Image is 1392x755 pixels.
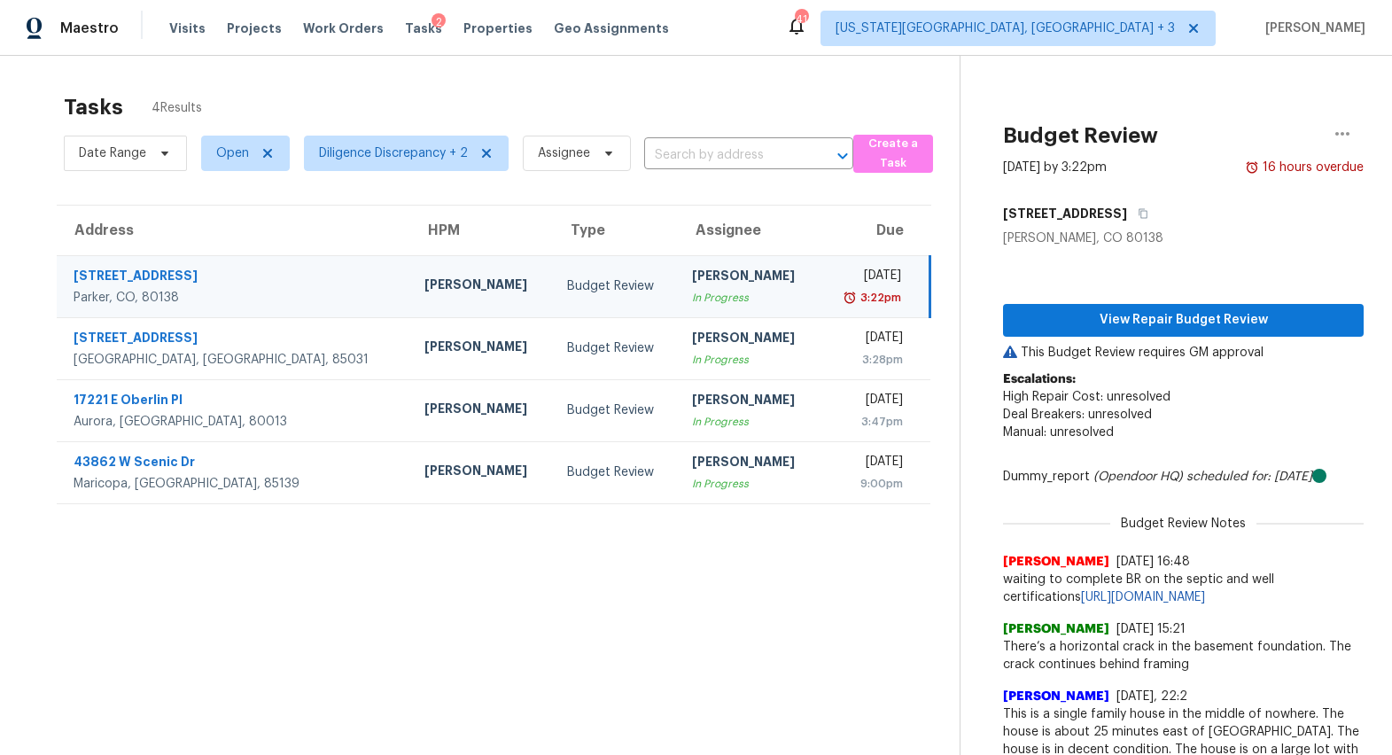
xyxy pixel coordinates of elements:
[1003,373,1076,385] b: Escalations:
[405,22,442,35] span: Tasks
[1258,19,1365,37] span: [PERSON_NAME]
[1116,623,1186,635] span: [DATE] 15:21
[1003,230,1364,247] div: [PERSON_NAME], CO 80138
[857,289,901,307] div: 3:22pm
[1186,471,1312,483] i: scheduled for: [DATE]
[692,351,806,369] div: In Progress
[853,135,933,173] button: Create a Task
[1003,127,1158,144] h2: Budget Review
[79,144,146,162] span: Date Range
[74,267,396,289] div: [STREET_ADDRESS]
[227,19,282,37] span: Projects
[1003,159,1107,176] div: [DATE] by 3:22pm
[1017,309,1349,331] span: View Repair Budget Review
[553,206,678,255] th: Type
[432,13,446,31] div: 2
[567,277,664,295] div: Budget Review
[1003,426,1114,439] span: Manual: unresolved
[567,401,664,419] div: Budget Review
[834,475,902,493] div: 9:00pm
[424,338,539,360] div: [PERSON_NAME]
[843,289,857,307] img: Overdue Alarm Icon
[169,19,206,37] span: Visits
[319,144,468,162] span: Diligence Discrepancy + 2
[216,144,249,162] span: Open
[830,144,855,168] button: Open
[834,351,902,369] div: 3:28pm
[692,329,806,351] div: [PERSON_NAME]
[692,413,806,431] div: In Progress
[834,391,902,413] div: [DATE]
[60,19,119,37] span: Maestro
[1116,690,1187,703] span: [DATE], 22:2
[463,19,533,37] span: Properties
[538,144,590,162] span: Assignee
[1003,205,1127,222] h5: [STREET_ADDRESS]
[1245,159,1259,176] img: Overdue Alarm Icon
[74,391,396,413] div: 17221 E Oberlin Pl
[303,19,384,37] span: Work Orders
[1003,638,1364,673] span: There’s a horizontal crack in the basement foundation. The crack continues behind framing
[795,11,807,28] div: 41
[1003,553,1109,571] span: [PERSON_NAME]
[678,206,820,255] th: Assignee
[74,475,396,493] div: Maricopa, [GEOGRAPHIC_DATA], 85139
[644,142,804,169] input: Search by address
[1093,471,1183,483] i: (Opendoor HQ)
[1003,571,1364,606] span: waiting to complete BR on the septic and well certifications
[820,206,929,255] th: Due
[1003,468,1364,486] div: Dummy_report
[74,329,396,351] div: [STREET_ADDRESS]
[74,289,396,307] div: Parker, CO, 80138
[424,276,539,298] div: [PERSON_NAME]
[57,206,410,255] th: Address
[74,453,396,475] div: 43862 W Scenic Dr
[692,453,806,475] div: [PERSON_NAME]
[862,134,924,175] span: Create a Task
[74,351,396,369] div: [GEOGRAPHIC_DATA], [GEOGRAPHIC_DATA], 85031
[1003,304,1364,337] button: View Repair Budget Review
[64,98,123,116] h2: Tasks
[692,475,806,493] div: In Progress
[1110,515,1256,533] span: Budget Review Notes
[410,206,553,255] th: HPM
[692,267,806,289] div: [PERSON_NAME]
[424,462,539,484] div: [PERSON_NAME]
[834,329,902,351] div: [DATE]
[834,413,902,431] div: 3:47pm
[567,339,664,357] div: Budget Review
[692,391,806,413] div: [PERSON_NAME]
[1003,620,1109,638] span: [PERSON_NAME]
[1116,556,1190,568] span: [DATE] 16:48
[567,463,664,481] div: Budget Review
[1003,391,1170,403] span: High Repair Cost: unresolved
[1003,409,1152,421] span: Deal Breakers: unresolved
[74,413,396,431] div: Aurora, [GEOGRAPHIC_DATA], 80013
[554,19,669,37] span: Geo Assignments
[152,99,202,117] span: 4 Results
[836,19,1175,37] span: [US_STATE][GEOGRAPHIC_DATA], [GEOGRAPHIC_DATA] + 3
[1127,198,1151,230] button: Copy Address
[1081,591,1205,603] a: [URL][DOMAIN_NAME]
[1259,159,1364,176] div: 16 hours overdue
[1003,344,1364,362] p: This Budget Review requires GM approval
[692,289,806,307] div: In Progress
[834,453,902,475] div: [DATE]
[424,400,539,422] div: [PERSON_NAME]
[834,267,901,289] div: [DATE]
[1003,688,1109,705] span: [PERSON_NAME]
